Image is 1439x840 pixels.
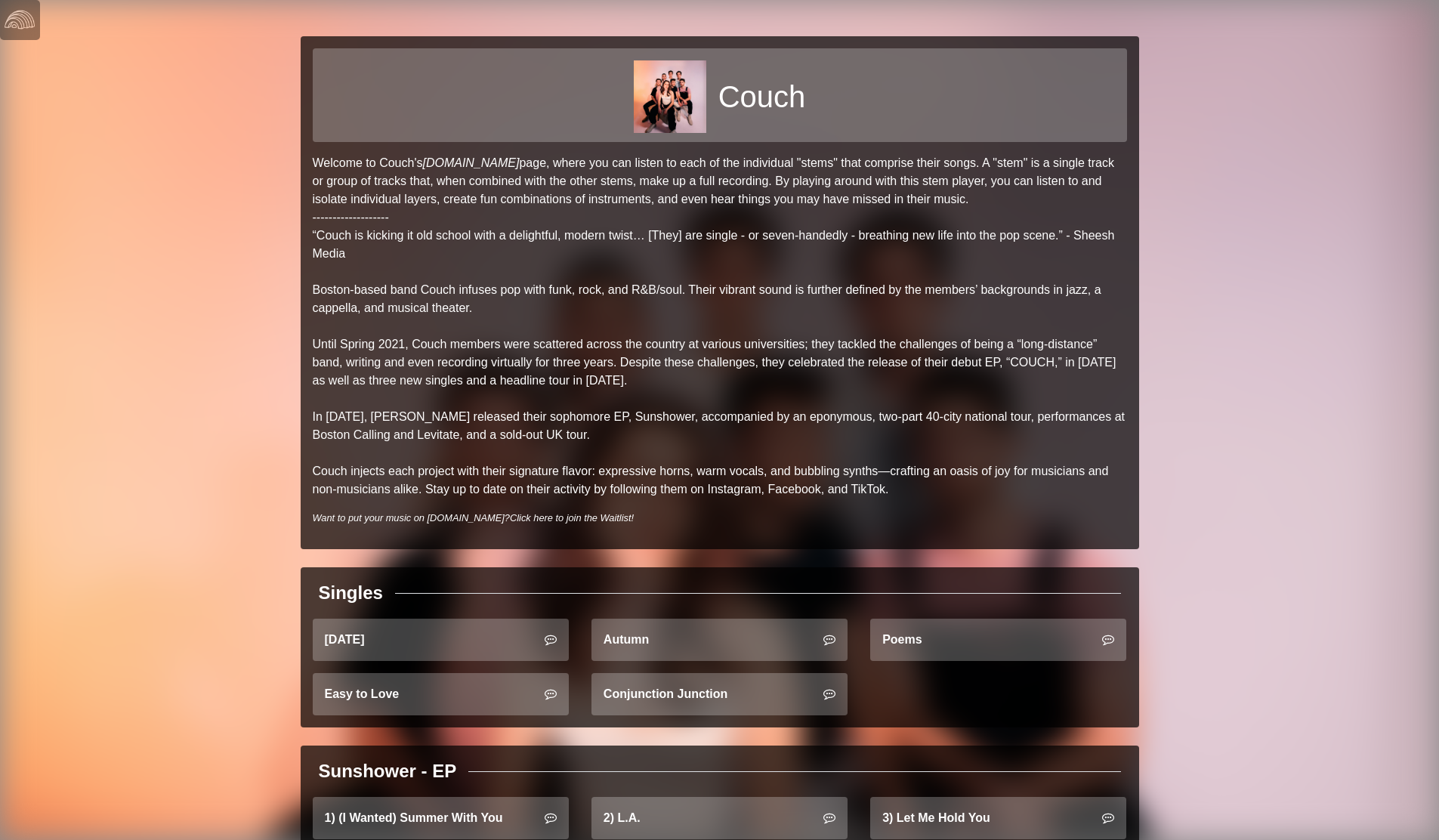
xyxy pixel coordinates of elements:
[718,79,806,115] h1: Couch
[313,512,635,523] i: Want to put your music on [DOMAIN_NAME]?
[313,619,569,661] a: [DATE]
[313,154,1127,499] p: Welcome to Couch's page, where you can listen to each of the individual "stems" that comprise the...
[319,758,457,785] div: Sunshower - EP
[591,797,848,839] a: 2) L.A.
[870,797,1126,839] a: 3) Let Me Hold You
[319,579,383,607] div: Singles
[870,619,1126,661] a: Poems
[591,673,848,715] a: Conjunction Junction
[313,797,569,839] a: 1) (I Wanted) Summer With You
[422,156,519,169] a: [DOMAIN_NAME]
[634,60,706,133] img: 0b9ba5677a9dcdb81f0e6bf23345a38f5e1a363bb4420db7fe2df4c5b995abe8.jpg
[5,5,35,35] img: logo-white-4c48a5e4bebecaebe01ca5a9d34031cfd3d4ef9ae749242e8c4bf12ef99f53e8.png
[591,619,848,661] a: Autumn
[510,512,634,523] a: Click here to join the Waitlist!
[313,673,569,715] a: Easy to Love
